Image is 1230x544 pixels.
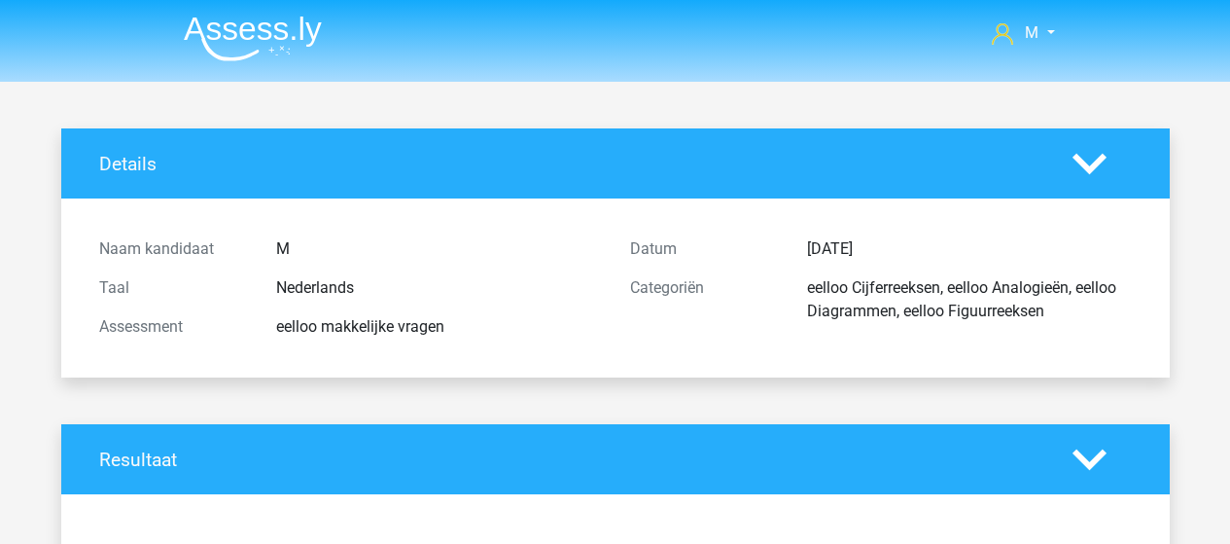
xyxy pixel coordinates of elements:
div: [DATE] [792,237,1146,261]
img: Assessly [184,16,322,61]
h4: Resultaat [99,449,1043,471]
div: eelloo Cijferreeksen, eelloo Analogieën, eelloo Diagrammen, eelloo Figuurreeksen [792,276,1146,323]
h4: Details [99,153,1043,175]
a: M [984,21,1062,45]
div: Assessment [85,315,262,339]
div: Datum [615,237,792,261]
div: M [262,237,615,261]
div: Categoriën [615,276,792,323]
div: Taal [85,276,262,300]
div: eelloo makkelijke vragen [262,315,615,339]
div: Nederlands [262,276,615,300]
span: M [1025,23,1038,42]
div: Naam kandidaat [85,237,262,261]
